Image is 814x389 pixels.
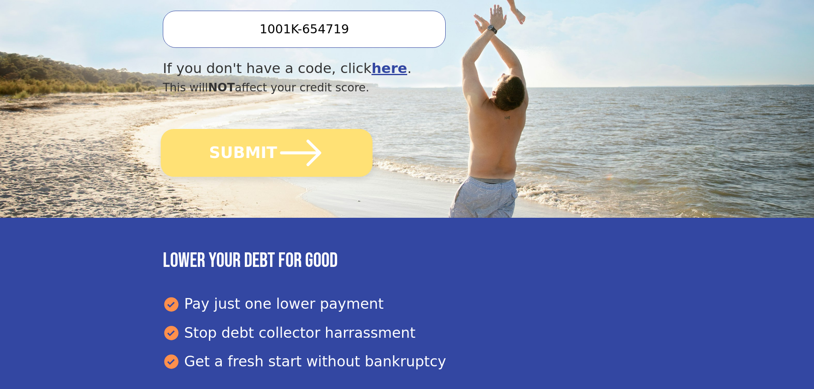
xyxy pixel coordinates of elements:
[163,11,446,47] input: Enter your Offer Code:
[163,249,651,273] h3: Lower your debt for good
[163,351,651,372] div: Get a fresh start without bankruptcy
[161,129,373,177] button: SUBMIT
[163,322,651,344] div: Stop debt collector harrassment
[163,293,651,315] div: Pay just one lower payment
[208,81,235,94] span: NOT
[163,79,578,96] div: This will affect your credit score.
[371,60,407,76] a: here
[163,58,578,79] div: If you don't have a code, click .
